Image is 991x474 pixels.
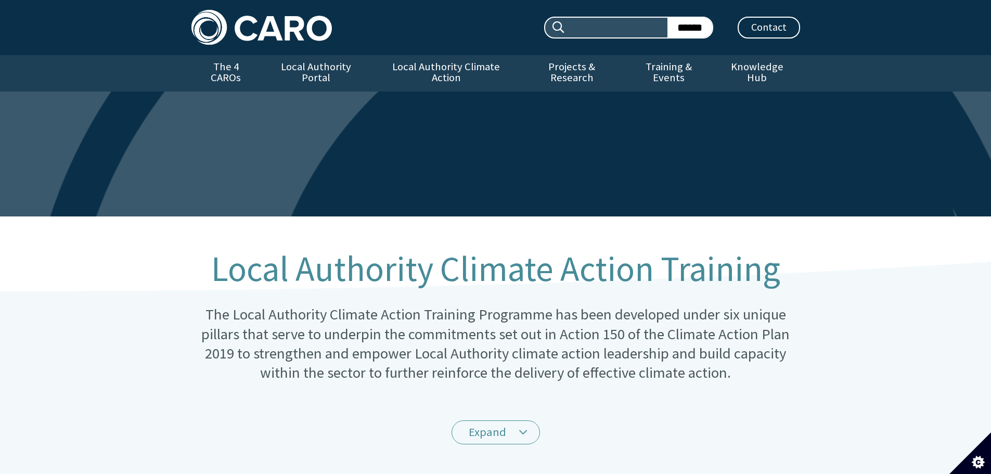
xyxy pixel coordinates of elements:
button: Set cookie preferences [949,432,991,474]
a: Expand [452,420,540,445]
a: Knowledge Hub [714,55,800,92]
h1: Local Authority Climate Action Training [191,250,800,288]
a: The 4 CAROs [191,55,261,92]
a: Training & Events [623,55,714,92]
a: Contact [738,17,800,39]
a: Projects & Research [520,55,623,92]
a: Local Authority Portal [261,55,372,92]
img: Caro logo [191,10,332,45]
a: Local Authority Climate Action [372,55,520,92]
p: The Local Authority Climate Action Training Programme has been developed under six unique pillars... [191,305,800,383]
